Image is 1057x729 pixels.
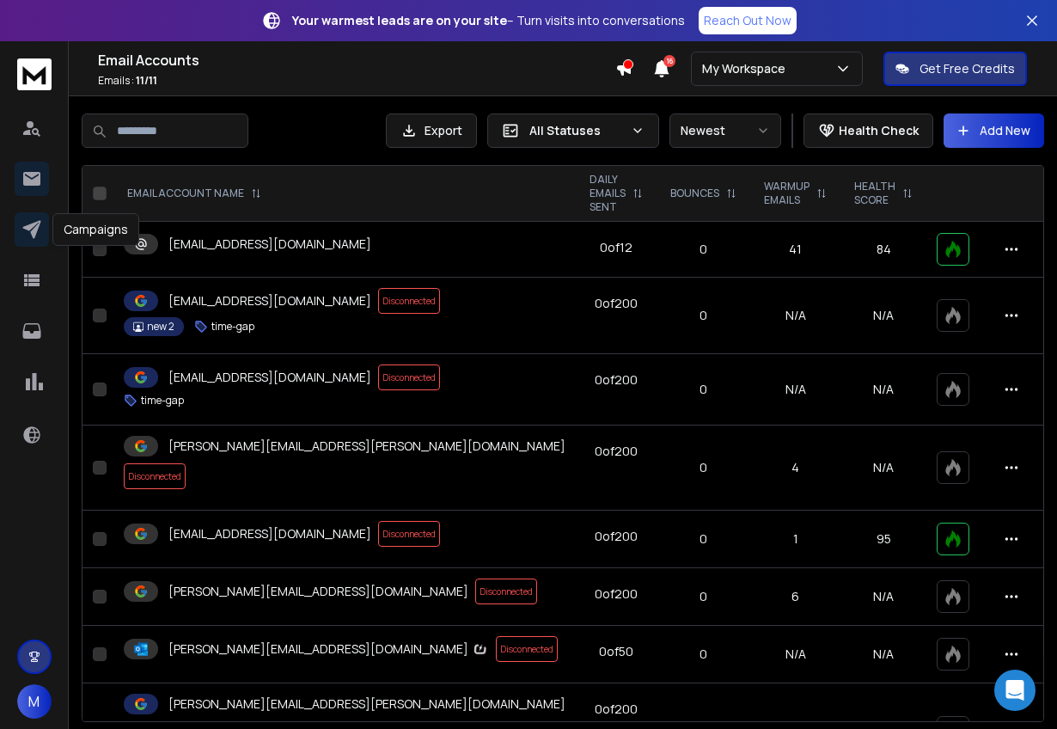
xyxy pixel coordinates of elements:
button: M [17,684,52,719]
td: 6 [750,568,840,626]
td: 1 [750,511,840,568]
span: Disconnected [124,463,186,489]
p: 0 [667,530,740,548]
td: 95 [840,511,926,568]
p: N/A [851,307,916,324]
span: Disconnected [378,288,440,314]
div: 0 of 12 [600,239,632,256]
p: [EMAIL_ADDRESS][DOMAIN_NAME] [168,236,371,253]
p: Get Free Credits [920,60,1015,77]
button: Add New [944,113,1044,148]
td: 84 [840,222,926,278]
p: 0 [667,588,740,605]
button: Get Free Credits [883,52,1027,86]
p: [EMAIL_ADDRESS][DOMAIN_NAME] [168,292,371,309]
td: N/A [750,278,840,354]
p: 0 [667,646,740,663]
p: DAILY EMAILS SENT [590,173,626,214]
h1: Email Accounts [98,50,615,70]
p: N/A [851,646,916,663]
p: N/A [851,588,916,605]
p: HEALTH SCORE [854,180,895,207]
p: [EMAIL_ADDRESS][DOMAIN_NAME] [168,525,371,542]
td: 41 [750,222,840,278]
p: new 2 [147,320,174,334]
p: Emails : [98,74,615,88]
p: [PERSON_NAME][EMAIL_ADDRESS][PERSON_NAME][DOMAIN_NAME] [168,695,565,713]
td: N/A [750,354,840,426]
a: Reach Out Now [699,7,797,34]
p: [EMAIL_ADDRESS][DOMAIN_NAME] [168,369,371,386]
p: All Statuses [529,122,624,139]
td: N/A [750,626,840,683]
p: [PERSON_NAME][EMAIL_ADDRESS][DOMAIN_NAME] [168,640,489,659]
span: 16 [663,55,675,67]
div: 0 of 200 [595,528,638,545]
p: time-gap [211,320,254,334]
p: Reach Out Now [704,12,791,29]
p: 0 [667,459,740,476]
span: 11 / 11 [136,73,157,88]
strong: Your warmest leads are on your site [292,12,507,28]
div: EMAIL ACCOUNT NAME [127,187,261,200]
p: N/A [851,459,916,476]
p: BOUNCES [670,187,719,200]
p: N/A [851,381,916,398]
span: Disconnected [378,521,440,547]
div: 0 of 200 [595,701,638,718]
p: [PERSON_NAME][EMAIL_ADDRESS][PERSON_NAME][DOMAIN_NAME] [168,438,565,455]
p: Health Check [839,122,919,139]
p: WARMUP EMAILS [764,180,810,207]
p: time-gap [141,394,184,407]
p: My Workspace [702,60,792,77]
div: 0 of 200 [595,371,638,389]
img: logo [17,58,52,90]
td: 4 [750,426,840,511]
span: Disconnected [475,579,537,604]
p: 0 [667,381,740,398]
div: 0 of 200 [595,443,638,460]
p: [PERSON_NAME][EMAIL_ADDRESS][DOMAIN_NAME] [168,583,468,600]
div: 0 of 50 [599,643,633,660]
div: Open Intercom Messenger [994,670,1036,711]
button: Export [386,113,477,148]
button: Health Check [803,113,933,148]
img: Zapmail Logo [472,640,489,659]
p: 0 [667,307,740,324]
div: Campaigns [52,213,139,246]
button: Newest [669,113,781,148]
p: – Turn visits into conversations [292,12,685,29]
div: 0 of 200 [595,585,638,603]
p: 0 [667,241,740,258]
div: 0 of 200 [595,295,638,312]
span: Disconnected [496,636,558,662]
span: Disconnected [378,364,440,390]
